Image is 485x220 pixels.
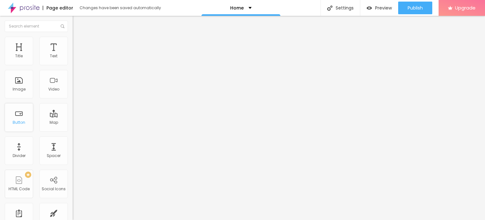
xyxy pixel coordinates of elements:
span: Upgrade [455,5,476,10]
div: Video [48,87,59,91]
img: view-1.svg [367,5,372,11]
div: HTML Code [9,187,30,191]
div: Social Icons [42,187,66,191]
div: Image [13,87,26,91]
span: Publish [408,5,423,10]
span: Preview [375,5,392,10]
iframe: Editor [73,16,485,220]
div: Button [13,120,25,125]
img: Icone [327,5,332,11]
div: Divider [13,154,26,158]
img: Icone [61,24,64,28]
button: Preview [360,2,398,14]
div: Text [50,54,57,58]
input: Search element [5,21,68,32]
p: Home [230,6,244,10]
button: Publish [398,2,432,14]
div: Title [15,54,23,58]
div: Map [50,120,58,125]
div: Changes have been saved automatically [80,6,161,10]
div: Spacer [47,154,61,158]
div: Page editor [43,6,73,10]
